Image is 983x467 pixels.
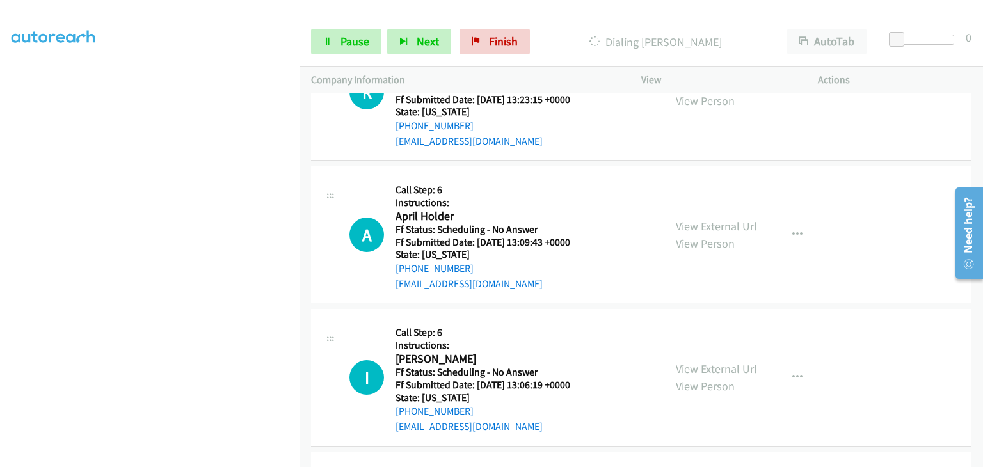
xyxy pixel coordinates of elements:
h5: Ff Status: Scheduling - No Answer [396,366,586,379]
h2: [PERSON_NAME] [396,352,586,367]
a: View Person [676,236,735,251]
h5: State: [US_STATE] [396,106,586,118]
div: 0 [966,29,971,46]
h5: State: [US_STATE] [396,392,586,404]
a: [PHONE_NUMBER] [396,120,474,132]
a: [EMAIL_ADDRESS][DOMAIN_NAME] [396,278,543,290]
div: Delay between calls (in seconds) [895,35,954,45]
p: Dialing [PERSON_NAME] [547,33,764,51]
h5: Instructions: [396,339,586,352]
span: Next [417,34,439,49]
div: The call is yet to be attempted [349,360,384,395]
a: [EMAIL_ADDRESS][DOMAIN_NAME] [396,135,543,147]
h1: I [349,360,384,395]
iframe: Resource Center [947,182,983,284]
span: Pause [340,34,369,49]
a: [PHONE_NUMBER] [396,262,474,274]
h5: Ff Status: Scheduling - No Answer [396,223,586,236]
h5: Ff Submitted Date: [DATE] 13:06:19 +0000 [396,379,586,392]
h5: State: [US_STATE] [396,248,586,261]
a: [PHONE_NUMBER] [396,405,474,417]
h5: Instructions: [396,196,586,209]
a: View Person [676,93,735,108]
button: Next [387,29,451,54]
p: Company Information [311,72,618,88]
h5: Ff Submitted Date: [DATE] 13:09:43 +0000 [396,236,586,249]
h5: Call Step: 6 [396,184,586,196]
h5: Call Step: 6 [396,326,586,339]
p: View [641,72,795,88]
button: AutoTab [787,29,867,54]
p: Actions [818,72,971,88]
h1: A [349,218,384,252]
span: Finish [489,34,518,49]
a: View External Url [676,219,757,233]
a: View Person [676,379,735,393]
a: View External Url [676,361,757,376]
a: [EMAIL_ADDRESS][DOMAIN_NAME] [396,420,543,432]
h2: April Holder [396,209,586,224]
h5: Ff Submitted Date: [DATE] 13:23:15 +0000 [396,93,586,106]
a: Finish [460,29,530,54]
a: Pause [311,29,381,54]
div: The call is yet to be attempted [349,218,384,252]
